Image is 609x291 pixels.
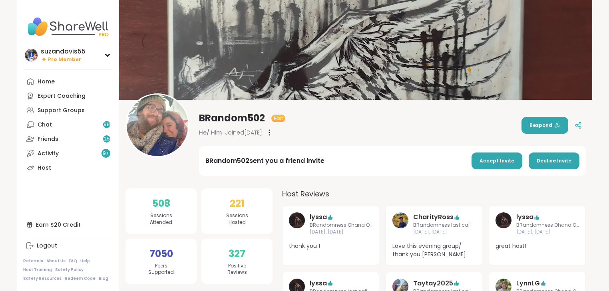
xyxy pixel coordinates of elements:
[37,242,57,250] div: Logout
[226,212,248,226] span: Sessions Hosted
[38,78,55,86] div: Home
[205,156,324,166] div: BRandom502 sent you a friend invite
[152,196,170,211] span: 508
[55,267,84,273] a: Safety Policy
[516,212,533,222] a: lyssa
[103,150,109,157] span: 9 +
[23,146,112,160] a: Activity9+
[41,47,86,56] div: suzandavis55
[80,258,90,264] a: Help
[48,56,81,63] span: Pro Member
[413,279,453,288] a: Taytay2025
[529,152,579,169] button: Decline Invite
[23,276,62,281] a: Safety Resources
[289,212,305,236] a: lyssa
[472,152,522,169] button: Accept Invite
[38,135,58,143] div: Friends
[23,117,112,132] a: Chat99
[149,247,173,261] span: 7050
[392,212,408,236] a: CharityRoss
[413,212,454,222] a: CharityRoss
[516,229,579,236] span: [DATE], [DATE]
[310,229,372,236] span: [DATE], [DATE]
[496,212,511,228] img: lyssa
[69,258,77,264] a: FAQ
[229,247,245,261] span: 327
[227,263,247,276] span: Positive Reviews
[289,212,305,228] img: lyssa
[23,74,112,89] a: Home
[38,150,59,158] div: Activity
[392,242,476,259] span: Love this evening group/ thank you [PERSON_NAME]
[413,229,471,236] span: [DATE], [DATE]
[310,212,327,222] a: lyssa
[310,279,327,288] a: lyssa
[480,157,514,164] span: Accept Invite
[65,276,96,281] a: Redeem Code
[148,263,174,276] span: Peers Supported
[496,242,579,250] span: great host!
[46,258,66,264] a: About Us
[230,196,245,211] span: 221
[199,129,222,137] span: He/ Him
[23,239,112,253] a: Logout
[23,13,112,41] img: ShareWell Nav Logo
[282,188,586,199] h3: Host Reviews
[38,164,51,172] div: Host
[23,160,112,175] a: Host
[23,267,52,273] a: Host Training
[23,218,112,232] div: Earn $20 Credit
[413,222,471,229] span: BRandomness last call
[521,117,568,134] button: Respond
[225,129,262,137] span: Joined [DATE]
[289,242,372,250] span: thank you !
[38,92,86,100] div: Expert Coaching
[537,157,571,164] span: Decline Invite
[529,122,560,129] span: Respond
[23,258,43,264] a: Referrals
[310,222,372,229] span: BRandomness Ohana Open Forum
[150,212,172,226] span: Sessions Attended
[104,136,110,143] span: 25
[38,121,52,129] div: Chat
[38,107,85,115] div: Support Groups
[103,121,110,128] span: 99
[496,212,511,236] a: lyssa
[516,279,540,288] a: LynnLG
[127,95,188,156] img: BRandom502
[392,212,408,228] img: CharityRoss
[274,115,283,121] span: Host
[199,112,265,125] span: BRandom502
[23,89,112,103] a: Expert Coaching
[99,276,108,281] a: Blog
[23,103,112,117] a: Support Groups
[23,132,112,146] a: Friends25
[25,49,38,61] img: suzandavis55
[516,222,579,229] span: BRandomness Ohana Open Forum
